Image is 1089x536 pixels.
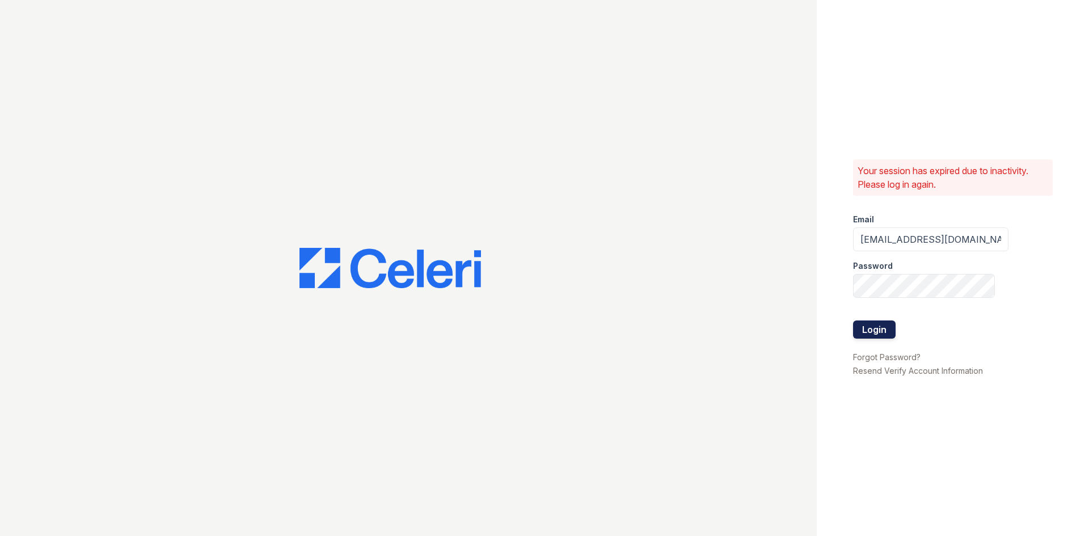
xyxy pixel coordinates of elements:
[853,320,896,339] button: Login
[853,260,893,272] label: Password
[853,214,874,225] label: Email
[299,248,481,289] img: CE_Logo_Blue-a8612792a0a2168367f1c8372b55b34899dd931a85d93a1a3d3e32e68fde9ad4.png
[853,352,921,362] a: Forgot Password?
[858,164,1048,191] p: Your session has expired due to inactivity. Please log in again.
[853,366,983,375] a: Resend Verify Account Information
